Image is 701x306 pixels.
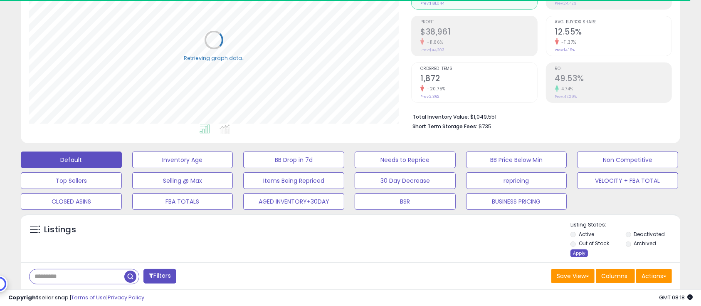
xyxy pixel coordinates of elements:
button: AGED INVENTORY+30DAY [243,193,344,210]
button: Top Sellers [21,172,122,189]
button: 30 Day Decrease [355,172,456,189]
button: BSR [355,193,456,210]
button: repricing [466,172,567,189]
div: seller snap | | [8,294,144,302]
small: Prev: $44,203 [420,47,444,52]
button: Columns [596,269,635,283]
span: Columns [601,272,627,280]
small: Prev: 47.29% [555,94,577,99]
p: Listing States: [570,221,680,229]
button: FBA TOTALS [132,193,233,210]
button: Items Being Repriced [243,172,344,189]
span: 2025-08-18 08:18 GMT [659,294,693,301]
b: Short Term Storage Fees: [412,123,477,130]
small: Prev: 2,362 [420,94,439,99]
button: Inventory Age [132,152,233,168]
small: -11.86% [424,39,443,45]
h2: $38,961 [420,27,537,38]
small: 4.74% [559,86,574,92]
button: Non Competitive [577,152,678,168]
button: BUSINESS PRICING [466,193,567,210]
span: $735 [479,122,491,130]
h5: Listings [44,224,76,236]
h2: 49.53% [555,74,671,85]
div: Retrieving graph data.. [184,54,244,62]
button: Filters [143,269,176,284]
div: Apply [570,249,588,257]
small: -20.75% [424,86,446,92]
a: Privacy Policy [108,294,144,301]
small: -11.37% [559,39,577,45]
span: Ordered Items [420,67,537,71]
button: VELOCITY + FBA TOTAL [577,172,678,189]
span: ROI [555,67,671,71]
button: Save View [551,269,595,283]
b: Total Inventory Value: [412,113,469,120]
a: Terms of Use [71,294,106,301]
button: Selling @ Max [132,172,233,189]
button: Actions [636,269,672,283]
label: Archived [634,240,656,247]
button: CLOSED ASINS [21,193,122,210]
label: Out of Stock [579,240,609,247]
li: $1,049,551 [412,111,666,121]
span: Avg. Buybox Share [555,20,671,25]
small: Prev: 24.42% [555,1,577,6]
label: Active [579,231,594,238]
h2: 12.55% [555,27,671,38]
small: Prev: 14.16% [555,47,575,52]
h2: 1,872 [420,74,537,85]
small: Prev: $181,044 [420,1,444,6]
button: Needs to Reprice [355,152,456,168]
span: Profit [420,20,537,25]
button: Default [21,152,122,168]
strong: Copyright [8,294,39,301]
button: BB Price Below Min [466,152,567,168]
label: Deactivated [634,231,665,238]
button: BB Drop in 7d [243,152,344,168]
